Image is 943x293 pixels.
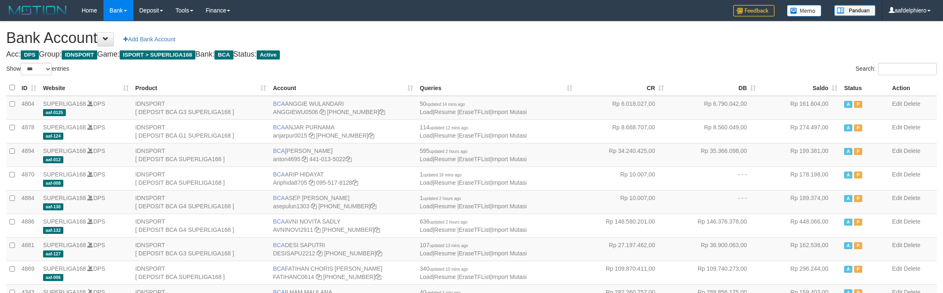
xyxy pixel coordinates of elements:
span: BCA [214,50,233,60]
span: BCA [273,195,285,201]
span: aaf-006 [43,274,63,281]
a: Resume [434,109,456,115]
span: aaf-124 [43,133,63,140]
a: Copy FATIHANC0614 to clipboard [316,274,322,280]
span: updated 2 hours ago [429,149,467,154]
span: BCA [273,242,285,248]
img: panduan.png [834,5,876,16]
span: aaf-130 [43,203,63,210]
span: ISPORT > SUPERLIGA168 [120,50,195,60]
a: Import Mutasi [492,250,527,257]
span: Active [844,195,852,202]
input: Search: [878,63,937,75]
span: Paused [854,242,862,249]
span: | | | [420,242,527,257]
td: DESI SAPUTRI [PHONE_NUMBER] [269,237,416,261]
td: - - - [667,190,759,214]
span: DPS [21,50,39,60]
td: ASEP [PERSON_NAME] [PHONE_NUMBER] [269,190,416,214]
th: Status [841,80,889,96]
a: Load [420,274,433,280]
a: EraseTFList [459,109,490,115]
span: updated 14 mins ago [426,102,465,107]
a: SUPERLIGA168 [43,218,86,225]
th: Product: activate to sort column ascending [132,80,270,96]
span: updated 2 hours ago [423,196,461,201]
td: Rp 109.740.273,00 [667,261,759,284]
img: Feedback.jpg [733,5,775,17]
a: anjarpur0015 [273,132,307,139]
span: Paused [854,219,862,226]
span: | | | [420,171,527,186]
td: Rp 27.197.462,00 [576,237,668,261]
th: Queries: activate to sort column ascending [416,80,576,96]
td: Rp 6.018.027,00 [576,96,668,120]
span: | | | [420,124,527,139]
a: Edit [892,100,902,107]
span: 50 [420,100,465,107]
a: anton4695 [273,156,300,162]
td: 4884 [18,190,40,214]
a: Resume [434,226,456,233]
span: BCA [273,218,285,225]
span: | | | [420,148,527,162]
td: DPS [40,261,132,284]
a: Resume [434,274,456,280]
th: Account: activate to sort column ascending [269,80,416,96]
td: Rp 162.536,00 [759,237,841,261]
td: IDNSPORT [ DEPOSIT BCA G3 SUPERLIGA168 ] [132,96,270,120]
a: Delete [904,195,920,201]
a: asepulun1303 [273,203,309,210]
a: SUPERLIGA168 [43,242,86,248]
select: Showentries [21,63,52,75]
td: 4878 [18,119,40,143]
a: EraseTFList [459,156,490,162]
span: Paused [854,195,862,202]
span: Active [844,219,852,226]
td: IDNSPORT [ DEPOSIT BCA G1 SUPERLIGA168 ] [132,119,270,143]
a: Delete [904,148,920,154]
a: Copy 4062281727 to clipboard [375,274,381,280]
td: Rp 274.497,00 [759,119,841,143]
span: BCA [273,124,285,131]
a: Copy AVNINOVI2911 to clipboard [315,226,320,233]
th: ID: activate to sort column ascending [18,80,40,96]
a: Import Mutasi [492,156,527,162]
a: SUPERLIGA168 [43,195,86,201]
td: 4804 [18,96,40,120]
span: Paused [854,101,862,108]
span: Paused [854,266,862,273]
td: 4870 [18,167,40,190]
a: Import Mutasi [492,226,527,233]
td: FATIHAN CHORIS [PERSON_NAME] [PHONE_NUMBER] [269,261,416,284]
a: Import Mutasi [492,274,527,280]
span: Paused [854,124,862,131]
span: | | | [420,218,527,233]
span: Active [844,242,852,249]
a: Copy 4062281875 to clipboard [370,203,376,210]
th: Website: activate to sort column ascending [40,80,132,96]
a: Import Mutasi [492,109,527,115]
span: aaf-132 [43,227,63,234]
td: 4894 [18,143,40,167]
img: Button%20Memo.svg [787,5,822,17]
a: Edit [892,265,902,272]
td: Rp 178.198,00 [759,167,841,190]
a: Copy DESISAPU2212 to clipboard [317,250,322,257]
span: updated 16 mins ago [423,173,462,177]
a: Delete [904,242,920,248]
a: Copy anjarpur0015 to clipboard [309,132,315,139]
span: IDNSPORT [62,50,97,60]
a: Copy 4062213373 to clipboard [379,109,385,115]
span: Active [257,50,280,60]
h1: Bank Account [6,30,937,46]
td: DPS [40,190,132,214]
a: Delete [904,100,920,107]
span: aaf-012 [43,156,63,163]
a: Edit [892,171,902,178]
td: Rp 146.580.201,00 [576,214,668,237]
span: BCA [273,100,285,107]
td: Rp 34.240.425,00 [576,143,668,167]
a: Copy 4410135022 to clipboard [346,156,351,162]
a: Load [420,226,433,233]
